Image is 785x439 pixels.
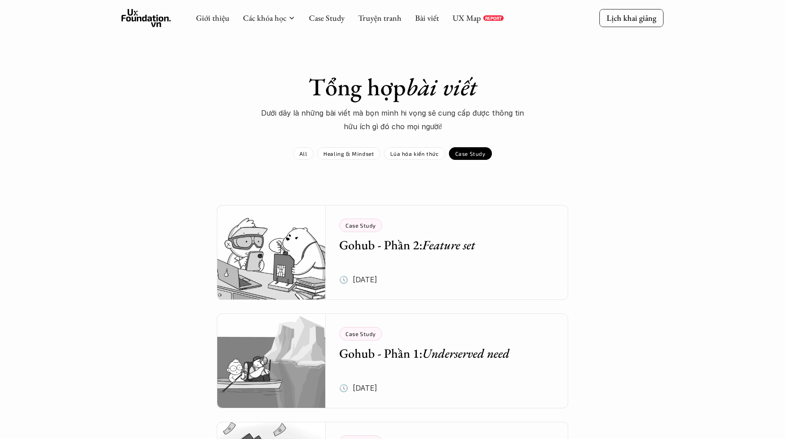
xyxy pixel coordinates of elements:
[217,205,568,300] a: Case StudyGohub - Phần 2:Feature set🕔 [DATE]
[384,147,445,160] a: Lúa hóa kiến thức
[358,13,402,23] a: Truyện tranh
[339,345,541,361] h5: Gohub - Phần 1:
[346,331,376,337] p: Case Study
[339,237,541,253] h5: Gohub - Phần 2:
[599,9,664,27] a: Lịch khai giảng
[449,147,492,160] a: Case Study
[422,345,509,361] em: Underserved need
[243,13,286,23] a: Các khóa học
[339,381,377,395] p: 🕔 [DATE]
[196,13,229,23] a: Giới thiệu
[309,13,345,23] a: Case Study
[317,147,380,160] a: Healing & Mindset
[485,15,502,21] p: REPORT
[339,273,377,286] p: 🕔 [DATE]
[455,150,486,157] p: Case Study
[453,13,481,23] a: UX Map
[257,106,528,134] p: Dưới dây là những bài viết mà bọn mình hi vọng sẽ cung cấp được thông tin hữu ích gì đó cho mọi n...
[415,13,439,23] a: Bài viết
[607,13,656,23] p: Lịch khai giảng
[323,150,374,157] p: Healing & Mindset
[234,72,551,102] h1: Tổng hợp
[299,150,307,157] p: All
[346,222,376,229] p: Case Study
[293,147,313,160] a: All
[483,15,504,21] a: REPORT
[217,313,568,408] a: Case StudyGohub - Phần 1:Underserved need🕔 [DATE]
[390,150,439,157] p: Lúa hóa kiến thức
[406,71,477,103] em: bài viết
[422,237,475,253] em: Feature set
